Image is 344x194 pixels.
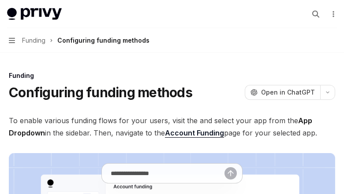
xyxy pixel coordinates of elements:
[328,8,337,20] button: More actions
[261,88,315,97] span: Open in ChatGPT
[57,35,150,46] div: Configuring funding methods
[9,71,335,80] div: Funding
[9,114,335,139] span: To enable various funding flows for your users, visit the and select your app from the in the sid...
[224,167,237,179] button: Send message
[309,7,323,21] button: Open search
[245,85,320,100] button: Open in ChatGPT
[7,8,62,20] img: light logo
[111,164,224,183] input: Ask a question...
[9,84,192,100] h1: Configuring funding methods
[165,128,224,138] a: Account Funding
[22,35,45,46] span: Funding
